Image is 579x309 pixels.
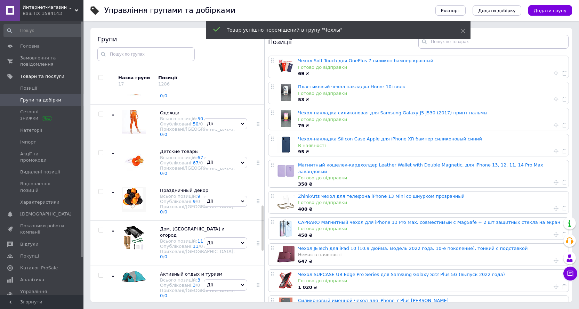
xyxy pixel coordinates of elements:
a: 0 [164,254,167,259]
div: Всього позицій: [160,155,235,160]
a: 67 [193,160,199,165]
div: Приховані/[GEOGRAPHIC_DATA]: [160,127,235,137]
a: Видалити товар [562,258,567,264]
span: Дії [207,240,213,245]
span: Праздничный декор [160,188,208,193]
a: Пластиковый чехол накладка Honor 10i волк [298,84,405,89]
div: 0 [197,199,200,204]
div: Готово до відправки [298,90,565,97]
span: [DEMOGRAPHIC_DATA] [20,211,72,217]
a: 3 [193,283,195,288]
span: Додати групу [534,8,566,13]
div: Немає в наявності [298,252,565,258]
button: Додати добірку [473,5,521,16]
span: Додати добірку [478,8,516,13]
div: Групи [97,35,257,43]
div: Готово до відправки [298,64,565,71]
div: Товар успішно переміщений в групу "Чехлы" [227,26,443,33]
div: Готово до відправки [298,116,565,123]
a: 0 [164,132,167,137]
a: 0 [164,209,167,214]
span: Управління сайтом [20,288,64,301]
span: Активный отдых и туризм [160,271,223,277]
b: 400 [298,206,307,212]
b: 69 [298,71,304,76]
span: Видалені позиції [20,169,60,175]
img: Праздничный декор [122,187,146,212]
span: Товари та послуги [20,73,64,80]
div: 0 [200,121,203,127]
a: 0 [160,209,163,214]
a: 67 [198,155,203,160]
div: Готово до відправки [298,175,565,181]
div: Приховані/[GEOGRAPHIC_DATA]: [160,249,235,259]
span: / [199,244,203,249]
div: Назва групи [118,75,153,81]
a: 0 [160,293,163,298]
div: ₴ [298,97,565,103]
span: / [163,171,167,176]
div: Приховані/[GEOGRAPHIC_DATA]: [160,288,235,298]
img: Активный отдых и туризм [122,271,146,283]
div: Всього позицій: [160,238,235,244]
div: Готово до відправки [298,200,565,206]
span: Аналітика [20,277,44,283]
div: Готово до відправки [298,278,565,284]
div: Всього позицій: [160,194,235,199]
span: / [196,283,200,288]
a: 0 [160,254,163,259]
span: / [163,93,167,98]
span: Категорії [20,127,42,133]
div: 0 [200,160,203,165]
a: CAPRARO Магнитный чехол для iPhone 13 Pro Max, совместимый с MagSafe + 2 шт защитных стекла на экран [298,220,560,225]
h1: Управління групами та добірками [104,6,235,15]
b: 450 [298,233,307,238]
a: Чехол JETech для iPad 10 (10,9 дюйма, модель 2022 года, 10-е поколение), тонкий с подставкой [298,246,528,251]
div: Всього позицій: [160,277,235,283]
div: Опубліковані: [160,283,235,288]
img: Одежда [122,110,146,134]
a: Видалити товар [562,284,567,290]
div: Опубліковані: [160,244,235,249]
span: / [196,199,200,204]
span: / [163,132,167,137]
span: Головна [20,43,40,49]
div: Готово до відправки [298,226,565,232]
a: Видалити товар [562,96,567,102]
span: Одежда [160,110,179,115]
span: Акції та промокоди [20,151,64,163]
div: 0 [200,244,203,249]
div: Позиції [158,75,217,81]
a: 50 [193,121,199,127]
span: Характеристики [20,199,59,205]
div: 1286 [158,81,170,87]
span: / [163,254,167,259]
img: Детские товары [122,148,146,173]
a: ZhinkArts чехол для телефона iPhone 13 Mini со шнурком прозрачный [298,194,465,199]
b: 53 [298,97,304,102]
span: Відновлення позицій [20,181,64,193]
a: Видалити товар [562,179,567,186]
div: Опубліковані: [160,121,235,127]
span: Позиції [20,85,37,91]
span: Показники роботи компанії [20,223,64,235]
a: Чехол-накладка Silicon Case Apple для iPhone XR бампер силиконовый синий [298,136,482,141]
span: / [163,209,167,214]
button: Чат з покупцем [563,267,577,280]
input: Пошук по товарах [418,35,569,49]
b: 1 020 [298,285,312,290]
b: 350 [298,181,307,187]
a: 0 [164,293,167,298]
span: / [199,121,203,127]
div: Приховані/[GEOGRAPHIC_DATA]: [160,165,235,176]
b: 647 [298,259,307,264]
div: Опубліковані: [160,199,235,204]
div: ₴ [298,181,565,187]
img: Дом, сад и огород [124,226,144,250]
div: ₴ [298,71,565,77]
a: Магнитный кошелек-кардхолдер Leather Wallet with Double Magnetic, для iPhone 13, 12, 11, 14 Pro M... [298,162,543,174]
div: 0 [197,283,200,288]
span: Групи та добірки [20,97,61,103]
button: Експорт [435,5,466,16]
div: ₴ [298,149,565,155]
